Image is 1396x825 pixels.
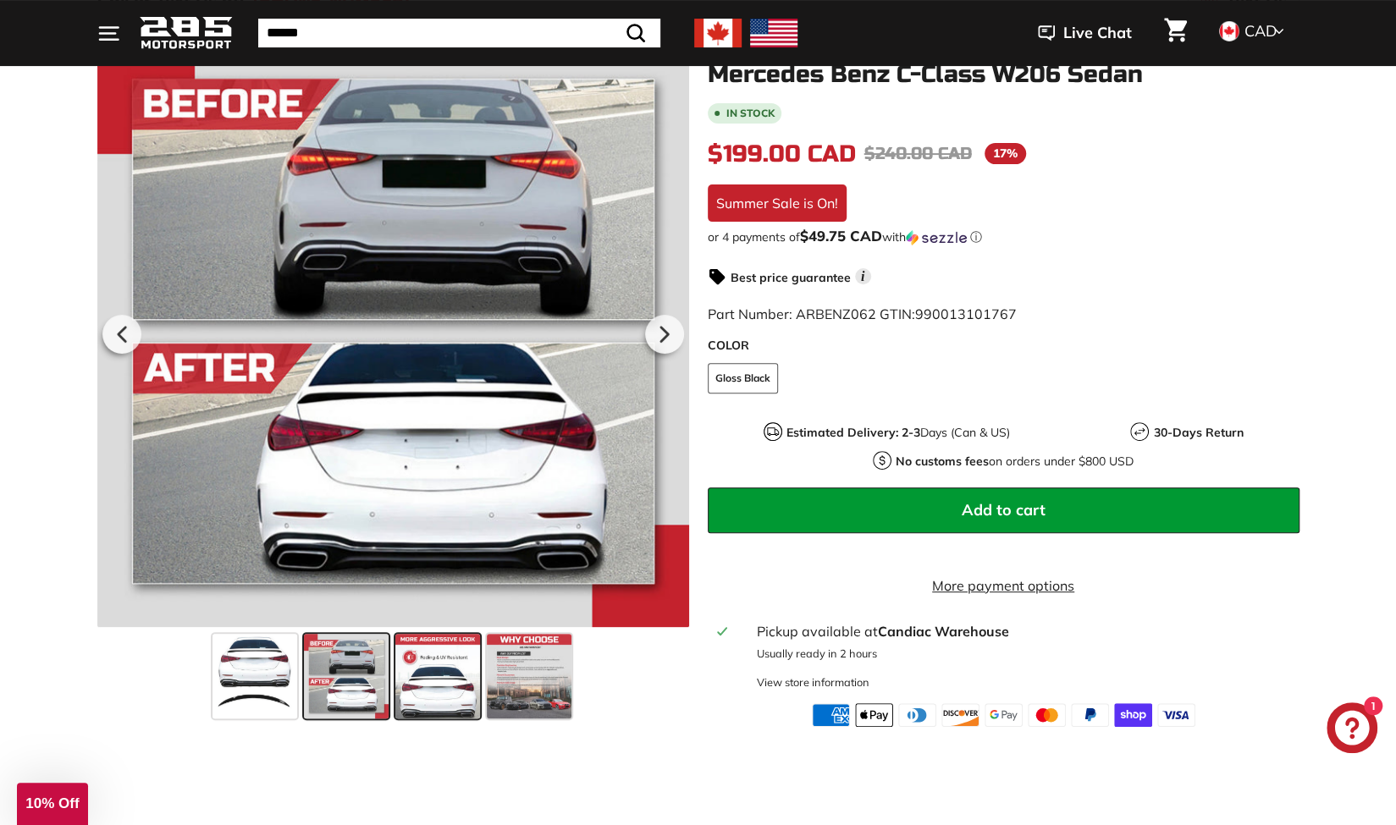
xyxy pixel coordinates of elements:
div: Pickup available at [756,621,1288,641]
div: View store information [756,674,869,690]
a: Cart [1154,4,1197,62]
strong: 30-Days Return [1153,425,1243,440]
div: 10% Off [17,783,88,825]
h1: AMG Style Trunk Spoiler - [DATE]-[DATE] Mercedes Benz C-Class W206 Sedan [708,36,1299,88]
span: 990013101767 [915,305,1017,322]
img: google_pay [985,703,1023,727]
strong: Estimated Delivery: 2-3 [786,425,920,440]
span: $240.00 CAD [864,143,972,164]
button: Live Chat [1016,12,1154,54]
img: discover [941,703,979,727]
img: Logo_285_Motorsport_areodynamics_components [140,14,233,53]
img: paypal [1071,703,1109,727]
input: Search [258,19,660,47]
inbox-online-store-chat: Shopify online store chat [1322,702,1382,757]
p: Days (Can & US) [786,424,1010,442]
span: Add to cart [962,500,1046,520]
div: or 4 payments of$49.75 CADwithSezzle Click to learn more about Sezzle [708,228,1299,245]
span: 17% [985,143,1026,164]
img: master [1028,703,1066,727]
button: Add to cart [708,487,1299,533]
span: Live Chat [1063,22,1132,44]
img: apple_pay [855,703,893,727]
img: visa [1157,703,1195,727]
img: diners_club [898,703,936,727]
img: Sezzle [906,230,967,245]
strong: No customs fees [896,454,989,469]
span: 10% Off [25,795,79,811]
img: american_express [812,703,850,727]
img: shopify_pay [1114,703,1152,727]
strong: Candiac Warehouse [877,623,1008,640]
label: COLOR [708,337,1299,355]
p: Usually ready in 2 hours [756,646,1288,662]
a: More payment options [708,575,1299,596]
b: In stock [726,108,775,118]
span: i [855,268,871,284]
div: Summer Sale is On! [708,184,847,222]
span: Part Number: ARBENZ062 GTIN: [708,305,1017,322]
span: $199.00 CAD [708,140,856,168]
span: CAD [1244,21,1277,41]
p: on orders under $800 USD [896,453,1134,470]
div: or 4 payments of with [708,228,1299,245]
strong: Best price guarantee [731,270,851,285]
span: $49.75 CAD [800,227,882,245]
